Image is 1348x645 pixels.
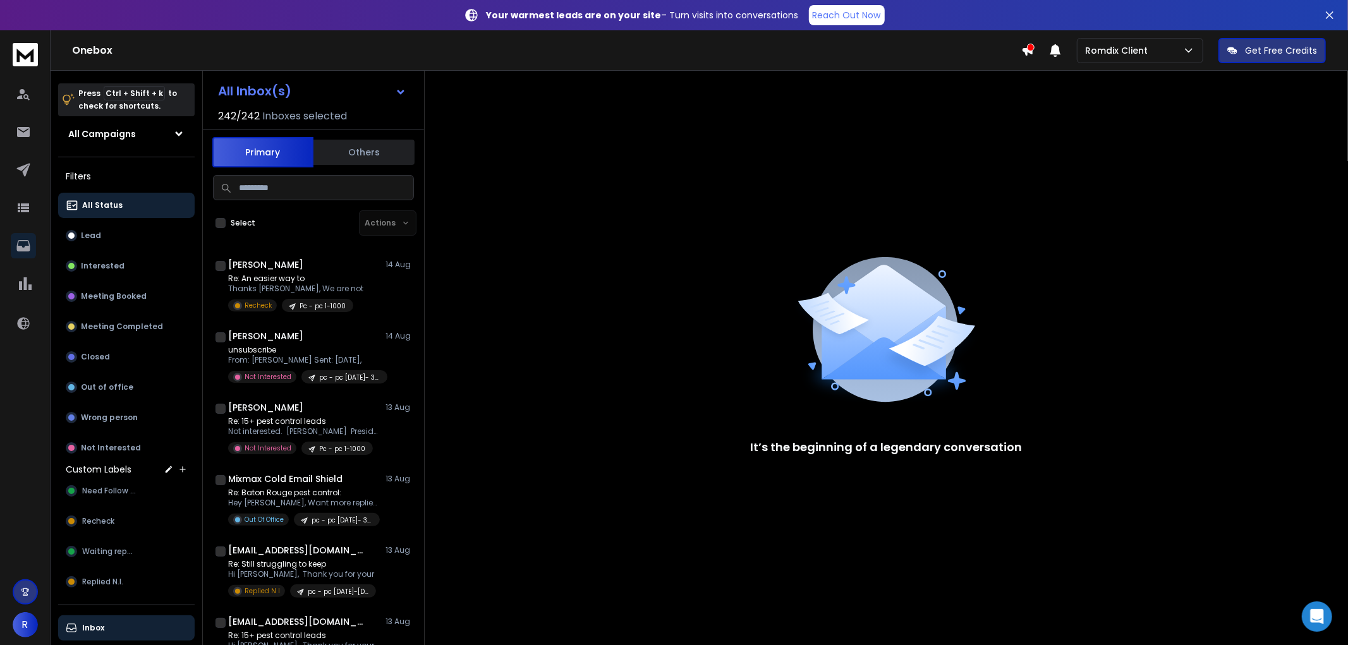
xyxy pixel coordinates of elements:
[81,261,124,271] p: Interested
[386,260,414,270] p: 14 Aug
[208,78,416,104] button: All Inbox(s)
[228,630,380,641] p: Re: 15+ pest control leads
[487,9,799,21] p: – Turn visits into conversations
[228,426,380,437] p: Not interested. [PERSON_NAME] President Turf Managers LLC >
[58,121,195,147] button: All Campaigns
[228,416,380,426] p: Re: 15+ pest control leads
[228,345,380,355] p: unsubscribe
[212,137,313,167] button: Primary
[58,167,195,185] h3: Filters
[228,330,303,342] h1: [PERSON_NAME]
[58,375,195,400] button: Out of office
[58,253,195,279] button: Interested
[386,474,414,484] p: 13 Aug
[58,509,195,534] button: Recheck
[78,87,177,112] p: Press to check for shortcuts.
[1218,38,1326,63] button: Get Free Credits
[48,75,113,83] div: Domain Overview
[13,43,38,66] img: logo
[58,539,195,564] button: Waiting reply
[66,463,131,476] h3: Custom Labels
[126,73,136,83] img: tab_keywords_by_traffic_grey.svg
[262,109,347,124] h3: Inboxes selected
[245,443,291,453] p: Not Interested
[58,223,195,248] button: Lead
[81,352,110,362] p: Closed
[82,577,123,587] span: Replied N.I.
[312,515,372,525] p: pc - pc [DATE]- 3125
[1245,44,1317,57] p: Get Free Credits
[1302,601,1332,632] div: Open Intercom Messenger
[82,546,133,557] span: Waiting reply
[300,301,346,311] p: Pc - pc 1-1000
[228,559,376,569] p: Re: Still struggling to keep
[308,587,368,596] p: pc - pc [DATE]-[DATE]
[58,478,195,503] button: Need Follow up
[68,128,136,140] h1: All Campaigns
[228,544,367,557] h1: [EMAIL_ADDRESS][DOMAIN_NAME]
[58,435,195,461] button: Not Interested
[58,193,195,218] button: All Status
[218,85,291,97] h1: All Inbox(s)
[82,516,114,526] span: Recheck
[245,515,284,524] p: Out Of Office
[245,301,272,310] p: Recheck
[813,9,881,21] p: Reach Out Now
[81,291,147,301] p: Meeting Booked
[228,355,380,365] p: From: [PERSON_NAME] Sent: [DATE],
[228,569,376,579] p: Hi [PERSON_NAME], Thank you for your
[104,86,165,100] span: Ctrl + Shift + k
[13,612,38,637] button: R
[809,5,885,25] a: Reach Out Now
[82,623,104,633] p: Inbox
[82,200,123,210] p: All Status
[386,402,414,413] p: 13 Aug
[35,20,62,30] div: v 4.0.25
[228,498,380,508] p: Hey [PERSON_NAME], Want more replies to
[386,331,414,341] p: 14 Aug
[58,569,195,594] button: Replied N.I.
[319,444,365,454] p: Pc - pc 1-1000
[487,9,662,21] strong: Your warmest leads are on your site
[82,486,140,496] span: Need Follow up
[20,20,30,30] img: logo_orange.svg
[228,401,303,414] h1: [PERSON_NAME]
[58,615,195,641] button: Inbox
[1085,44,1153,57] p: Romdix Client
[34,73,44,83] img: tab_domain_overview_orange.svg
[58,314,195,339] button: Meeting Completed
[81,413,138,423] p: Wrong person
[140,75,213,83] div: Keywords by Traffic
[81,443,141,453] p: Not Interested
[58,405,195,430] button: Wrong person
[245,372,291,382] p: Not Interested
[228,615,367,628] h1: [EMAIL_ADDRESS][DOMAIN_NAME]
[33,33,90,43] div: Domain: [URL]
[313,138,415,166] button: Others
[245,586,280,596] p: Replied N I
[319,373,380,382] p: pc - pc [DATE]- 3125
[386,545,414,555] p: 13 Aug
[72,43,1021,58] h1: Onebox
[228,473,343,485] h1: Mixmax Cold Email Shield
[81,231,101,241] p: Lead
[231,218,255,228] label: Select
[386,617,414,627] p: 13 Aug
[81,382,133,392] p: Out of office
[228,274,363,284] p: Re: An easier way to
[228,258,303,271] h1: [PERSON_NAME]
[218,109,260,124] span: 242 / 242
[228,284,363,294] p: Thanks [PERSON_NAME], We are not
[81,322,163,332] p: Meeting Completed
[20,33,30,43] img: website_grey.svg
[58,344,195,370] button: Closed
[751,438,1023,456] p: It’s the beginning of a legendary conversation
[58,284,195,309] button: Meeting Booked
[228,488,380,498] p: Re: Baton Rouge pest control:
